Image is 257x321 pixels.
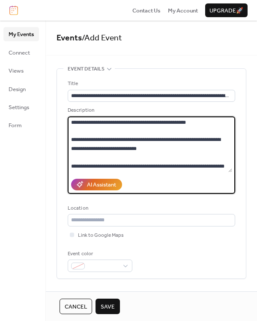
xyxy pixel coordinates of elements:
img: logo [9,6,18,15]
span: Date and time [68,289,104,298]
span: Connect [9,49,30,57]
button: Cancel [60,299,92,314]
div: AI Assistant [87,180,116,189]
div: Description [68,106,233,115]
a: Design [3,82,39,96]
span: My Events [9,30,34,39]
button: AI Assistant [71,179,122,190]
span: Save [101,303,115,311]
a: My Account [168,6,198,15]
div: Event color [68,250,131,258]
span: Design [9,85,26,94]
span: Settings [9,103,29,112]
span: Upgrade 🚀 [209,6,243,15]
div: Title [68,79,233,88]
a: Views [3,64,39,77]
a: Connect [3,46,39,59]
span: Views [9,67,24,75]
button: Upgrade🚀 [205,3,248,17]
a: My Events [3,27,39,41]
span: / Add Event [82,30,122,46]
span: Form [9,121,22,130]
button: Save [96,299,120,314]
div: Location [68,204,233,213]
span: Link to Google Maps [78,231,124,240]
a: Contact Us [132,6,161,15]
a: Form [3,118,39,132]
span: Event details [68,65,105,73]
a: Events [57,30,82,46]
a: Settings [3,100,39,114]
span: Cancel [65,303,87,311]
